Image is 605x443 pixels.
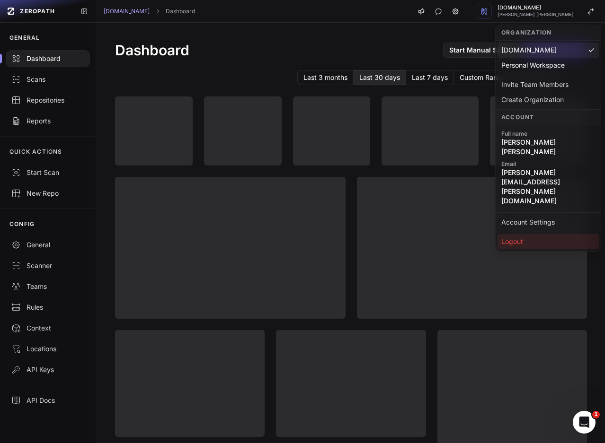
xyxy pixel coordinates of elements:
nav: breadcrumb [104,8,195,15]
div: Teams [11,282,84,291]
span: Full name [501,130,595,138]
svg: chevron right, [154,8,161,15]
span: ZEROPATH [20,8,55,15]
div: Context [11,323,84,333]
div: Rules [11,303,84,312]
h1: Dashboard [115,42,189,59]
div: Start Scan [11,168,84,177]
span: [PERSON_NAME] [PERSON_NAME] [501,138,595,156]
span: [PERSON_NAME][EMAIL_ADDRESS][PERSON_NAME][DOMAIN_NAME] [501,168,595,206]
button: Last 7 days [406,70,454,85]
div: API Keys [11,365,84,374]
a: ZEROPATH [4,4,73,19]
iframe: Intercom live chat [573,411,596,434]
button: Last 30 days [354,70,406,85]
div: Dashboard [11,54,84,63]
span: [DOMAIN_NAME] [498,5,574,10]
p: CONFIG [9,220,35,228]
div: Personal Workspace [498,58,599,73]
span: Email [501,160,595,168]
div: Invite Team Members [498,77,599,92]
div: Logout [498,234,599,249]
div: API Docs [11,396,84,405]
p: QUICK ACTIONS [9,148,62,156]
a: [DOMAIN_NAME] [104,8,150,15]
div: New Repo [11,189,84,198]
p: GENERAL [9,34,40,42]
div: Account [496,109,601,125]
a: Account Settings [498,215,599,230]
span: 1 [592,411,600,418]
div: Reports [11,116,84,126]
div: [DOMAIN_NAME] [PERSON_NAME] [PERSON_NAME] [495,25,601,252]
a: Start Manual Scan [443,43,515,58]
div: Repositories [11,96,84,105]
button: Custom Range [454,70,511,85]
div: Scanner [11,261,84,270]
button: Last 3 months [297,70,354,85]
a: Dashboard [166,8,195,15]
div: Locations [11,344,84,354]
div: [DOMAIN_NAME] [498,43,599,58]
div: Organization [496,25,601,41]
div: General [11,240,84,250]
div: Scans [11,75,84,84]
span: [PERSON_NAME] [PERSON_NAME] [498,12,574,17]
div: Create Organization [498,92,599,107]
